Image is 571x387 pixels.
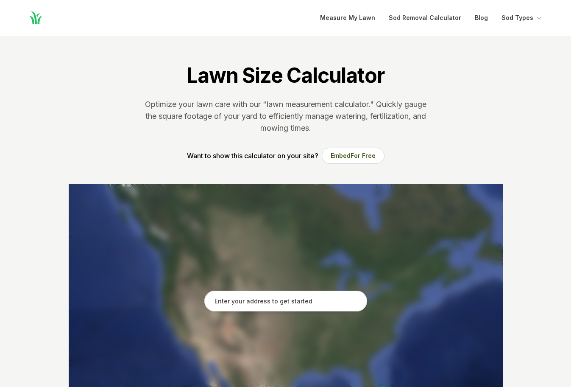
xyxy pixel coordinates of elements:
[501,13,543,23] button: Sod Types
[322,148,384,164] button: EmbedFor Free
[187,151,318,161] p: Want to show this calculator on your site?
[351,152,376,159] span: For Free
[389,13,461,23] a: Sod Removal Calculator
[143,98,428,134] p: Optimize your lawn care with our "lawn measurement calculator." Quickly gauge the square footage ...
[475,13,488,23] a: Blog
[320,13,375,23] a: Measure My Lawn
[204,291,367,312] input: Enter your address to get started
[187,63,384,88] h1: Lawn Size Calculator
